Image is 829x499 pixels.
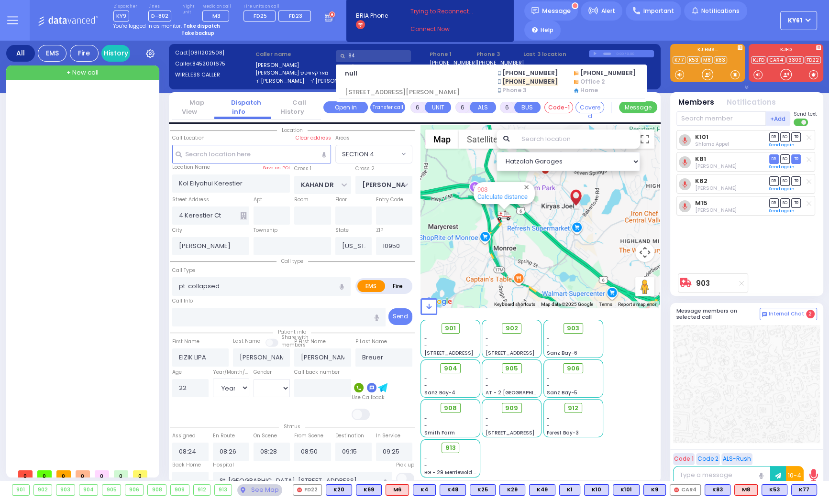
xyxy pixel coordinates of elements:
[413,484,436,496] div: K4
[6,45,35,62] div: All
[486,349,534,357] span: [STREET_ADDRESS]
[559,484,580,496] div: BLS
[276,258,308,265] span: Call type
[181,30,214,37] strong: Take backup
[762,484,787,496] div: K53
[254,196,262,204] label: Apt
[335,145,413,163] span: SECTION 4
[476,59,524,66] label: [PHONE_NUMBER]
[323,101,368,113] a: Open in new page
[769,311,804,317] span: Internal Chat
[424,462,427,469] span: -
[670,484,701,496] div: CAR4
[355,338,387,346] label: P Last Name
[523,50,589,58] label: Last 3 location
[445,443,456,453] span: 913
[791,154,801,163] span: TR
[424,429,455,436] span: Smith Farm
[486,335,488,342] span: -
[289,12,302,20] span: FD23
[486,375,488,382] span: -
[296,134,331,142] label: Clear address
[294,338,326,346] label: P First Name
[213,432,235,440] label: En Route
[277,127,308,134] span: Location
[619,101,657,113] button: Message
[444,403,457,413] span: 908
[547,429,579,436] span: Forest Bay-3
[514,101,541,113] button: BUS
[240,212,247,219] span: Other building occupants
[335,196,347,204] label: Floor
[212,12,221,20] span: M3
[280,98,311,117] a: Call History
[352,394,385,401] label: Use Callback
[575,101,604,113] button: Covered
[336,145,399,163] span: SECTION 4
[678,97,714,108] button: Members
[95,470,109,477] span: 0
[486,429,534,436] span: [STREET_ADDRESS]
[254,432,277,440] label: On Scene
[769,132,779,141] span: DR
[727,97,776,108] button: Notifications
[714,56,727,64] a: K83
[424,469,478,476] span: BG - 29 Merriewold S.
[791,484,817,496] div: K77
[183,22,220,30] strong: Take dispatch
[102,485,121,495] div: 905
[336,50,411,62] input: Search a contact
[486,342,488,349] span: -
[281,334,309,341] small: Share with
[294,369,340,376] label: Call back number
[701,56,713,64] a: M8
[695,199,707,206] a: M15
[695,141,729,148] span: Shlomo Appel
[273,328,311,336] span: Patient info
[79,485,98,495] div: 904
[355,165,375,173] label: Cross 2
[498,88,501,93] img: smartphone.png
[172,297,193,305] label: Call Info
[502,69,558,77] span: [PHONE_NUMBER]
[297,488,302,492] img: red-radio-icon.svg
[113,4,137,10] label: Dispatcher
[676,308,760,320] h5: Message members on selected call
[786,466,804,485] button: 10-4
[213,472,392,490] input: Search hospital
[486,382,488,389] span: -
[213,369,249,376] div: Year/Month/Week/Day
[701,7,740,15] span: Notifications
[749,47,823,54] label: KJFD
[396,461,414,469] label: Pick up
[356,484,382,496] div: BLS
[635,130,654,149] button: Toggle fullscreen view
[175,60,253,68] label: Caller:
[486,422,488,429] span: -
[430,50,474,58] span: Phone 1
[113,11,129,22] span: KY9
[148,485,166,495] div: 908
[762,484,787,496] div: BLS
[547,382,550,389] span: -
[760,308,817,320] button: Internal Chat 2
[440,484,466,496] div: BLS
[175,71,253,79] label: WIRELESS CALLER
[281,341,306,348] span: members
[695,163,737,170] span: Berish Mertz
[486,389,556,396] span: AT - 2 [GEOGRAPHIC_DATA]
[172,163,210,171] label: Location Name
[794,110,817,118] span: Send text
[423,295,454,308] img: Google
[254,12,267,20] span: FD25
[171,485,189,495] div: 909
[673,453,695,465] button: Code 1
[529,484,555,496] div: K49
[477,186,487,193] a: 903
[101,45,130,62] a: History
[499,484,525,496] div: K29
[172,227,182,234] label: City
[424,342,427,349] span: -
[172,196,209,204] label: Street Address
[580,69,636,77] span: [PHONE_NUMBER]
